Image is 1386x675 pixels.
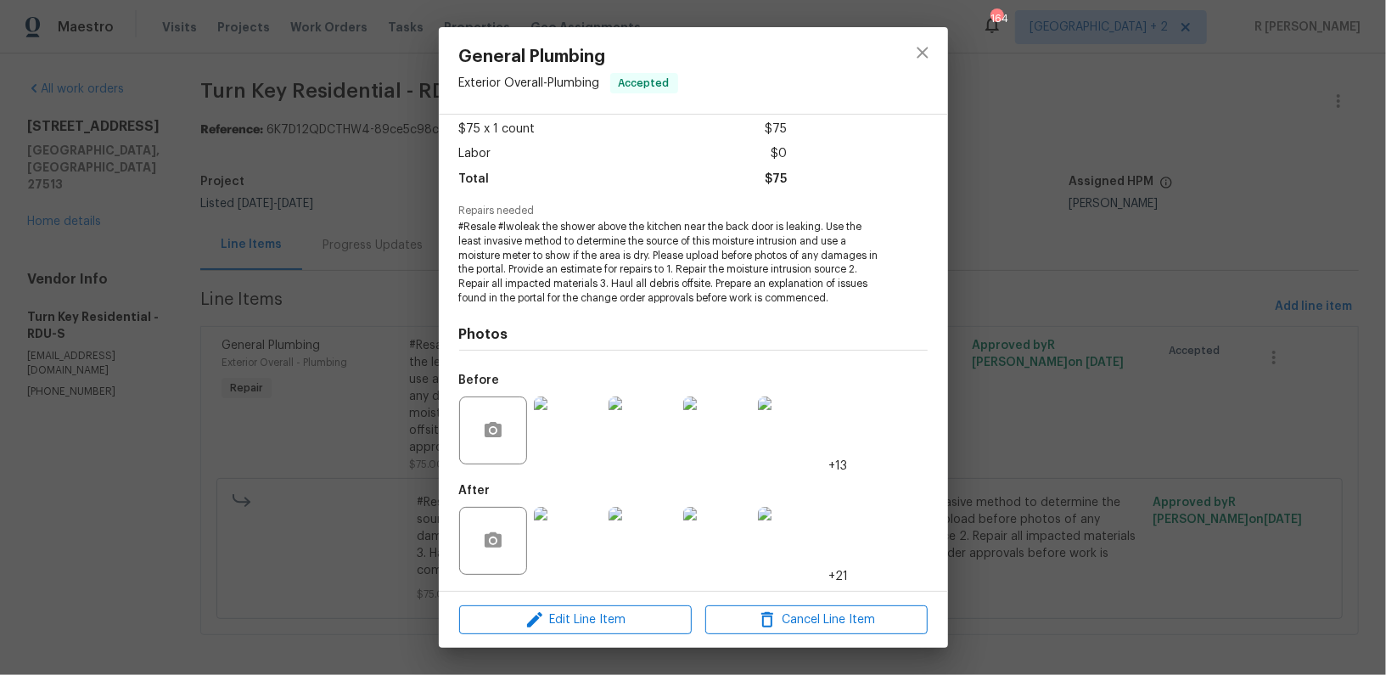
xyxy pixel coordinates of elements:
h5: After [459,485,491,497]
span: Accepted [612,75,676,92]
span: Exterior Overall - Plumbing [459,77,600,89]
span: Repairs needed [459,205,928,217]
h5: Before [459,374,500,386]
span: Labor [459,142,491,166]
span: $75 [765,117,787,142]
span: +21 [829,568,849,585]
span: Edit Line Item [464,610,687,631]
h4: Photos [459,326,928,343]
button: Cancel Line Item [705,605,928,635]
span: General Plumbing [459,48,678,66]
span: +13 [829,458,848,475]
span: Total [459,167,490,192]
span: $0 [771,142,787,166]
span: $75 x 1 count [459,117,536,142]
button: close [902,32,943,73]
button: Edit Line Item [459,605,692,635]
span: #Resale #lwoleak the shower above the kitchen near the back door is leaking. Use the least invasi... [459,220,881,306]
span: $75 [765,167,787,192]
div: 164 [990,10,1002,27]
span: Cancel Line Item [710,610,923,631]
